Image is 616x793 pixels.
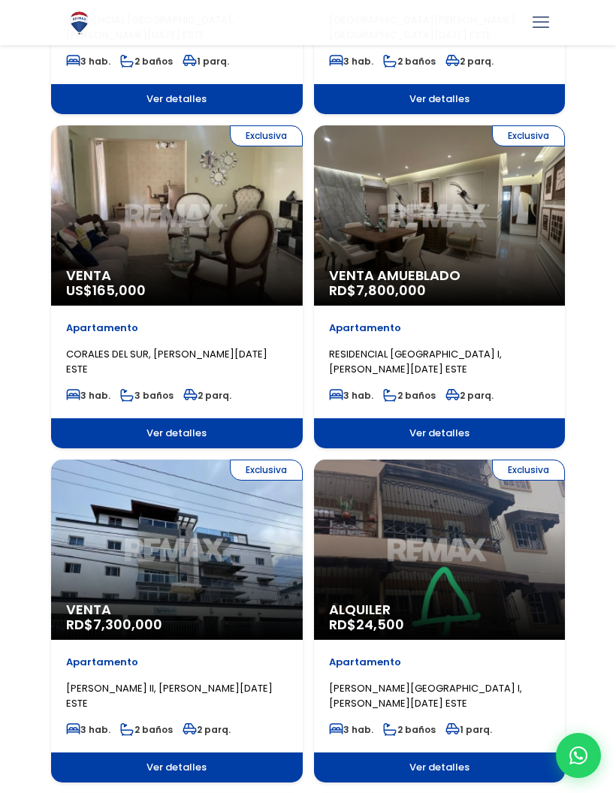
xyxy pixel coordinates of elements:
[120,389,174,402] span: 3 baños
[445,55,494,68] span: 2 parq.
[314,84,566,114] span: Ver detalles
[314,752,566,782] span: Ver detalles
[329,347,502,376] span: RESIDENCIAL [GEOGRAPHIC_DATA] I, [PERSON_NAME][DATE] ESTE
[314,460,566,782] a: Exclusiva Alquiler RD$24,500 Apartamento [PERSON_NAME][GEOGRAPHIC_DATA] I, [PERSON_NAME][DATE] ES...
[329,615,404,634] span: RD$
[183,723,231,736] span: 2 parq.
[230,460,303,481] span: Exclusiva
[66,281,146,300] span: US$
[314,125,566,448] a: Exclusiva Venta Amueblado RD$7,800,000 Apartamento RESIDENCIAL [GEOGRAPHIC_DATA] I, [PERSON_NAME]...
[66,681,273,710] span: [PERSON_NAME] II, [PERSON_NAME][DATE] ESTE
[329,281,426,300] span: RD$
[445,389,494,402] span: 2 parq.
[445,723,492,736] span: 1 parq.
[66,10,92,36] img: Logo de REMAX
[51,84,303,114] span: Ver detalles
[528,10,554,35] a: mobile menu
[329,602,551,617] span: Alquiler
[329,723,373,736] span: 3 hab.
[383,389,436,402] span: 2 baños
[66,347,267,376] span: CORALES DEL SUR, [PERSON_NAME][DATE] ESTE
[492,460,565,481] span: Exclusiva
[66,389,110,402] span: 3 hab.
[66,55,110,68] span: 3 hab.
[383,723,436,736] span: 2 baños
[183,389,231,402] span: 2 parq.
[329,55,373,68] span: 3 hab.
[230,125,303,146] span: Exclusiva
[51,460,303,782] a: Exclusiva Venta RD$7,300,000 Apartamento [PERSON_NAME] II, [PERSON_NAME][DATE] ESTE 3 hab. 2 baño...
[93,615,162,634] span: 7,300,000
[329,681,522,710] span: [PERSON_NAME][GEOGRAPHIC_DATA] I, [PERSON_NAME][DATE] ESTE
[66,268,288,283] span: Venta
[51,752,303,782] span: Ver detalles
[92,281,146,300] span: 165,000
[66,655,288,670] p: Apartamento
[66,602,288,617] span: Venta
[492,125,565,146] span: Exclusiva
[183,55,229,68] span: 1 parq.
[120,55,173,68] span: 2 baños
[329,389,373,402] span: 3 hab.
[120,723,173,736] span: 2 baños
[356,281,426,300] span: 7,800,000
[383,55,436,68] span: 2 baños
[356,615,404,634] span: 24,500
[329,321,551,336] p: Apartamento
[51,125,303,448] a: Exclusiva Venta US$165,000 Apartamento CORALES DEL SUR, [PERSON_NAME][DATE] ESTE 3 hab. 3 baños 2...
[329,268,551,283] span: Venta Amueblado
[51,418,303,448] span: Ver detalles
[66,615,162,634] span: RD$
[314,418,566,448] span: Ver detalles
[329,655,551,670] p: Apartamento
[66,321,288,336] p: Apartamento
[66,723,110,736] span: 3 hab.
